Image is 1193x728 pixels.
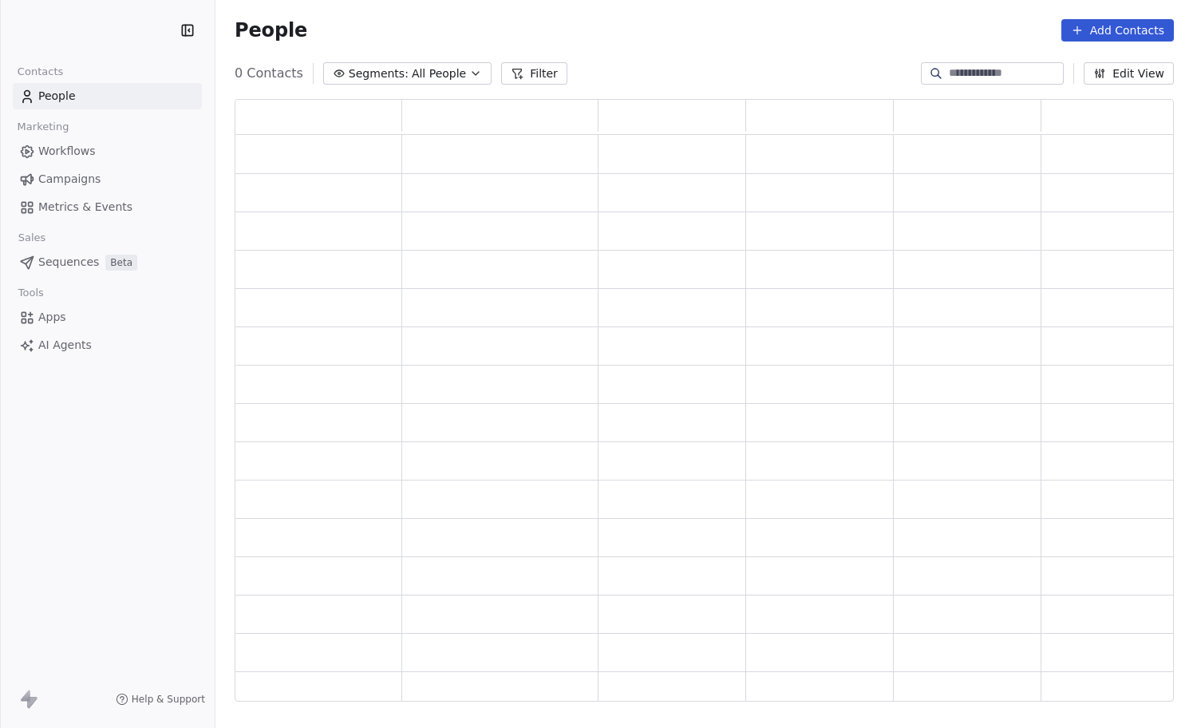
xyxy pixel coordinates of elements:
[105,255,137,271] span: Beta
[38,337,92,354] span: AI Agents
[13,83,202,109] a: People
[38,88,76,105] span: People
[38,254,99,271] span: Sequences
[38,199,132,216] span: Metrics & Events
[1084,62,1174,85] button: Edit View
[13,249,202,275] a: SequencesBeta
[349,65,409,82] span: Segments:
[13,166,202,192] a: Campaigns
[235,64,303,83] span: 0 Contacts
[13,304,202,330] a: Apps
[132,693,205,706] span: Help & Support
[13,332,202,358] a: AI Agents
[10,115,76,139] span: Marketing
[38,143,96,160] span: Workflows
[501,62,567,85] button: Filter
[235,135,1189,702] div: grid
[13,138,202,164] a: Workflows
[38,171,101,188] span: Campaigns
[38,309,66,326] span: Apps
[235,18,307,42] span: People
[10,60,70,84] span: Contacts
[116,693,205,706] a: Help & Support
[11,226,53,250] span: Sales
[11,281,50,305] span: Tools
[1061,19,1174,42] button: Add Contacts
[13,194,202,220] a: Metrics & Events
[412,65,466,82] span: All People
